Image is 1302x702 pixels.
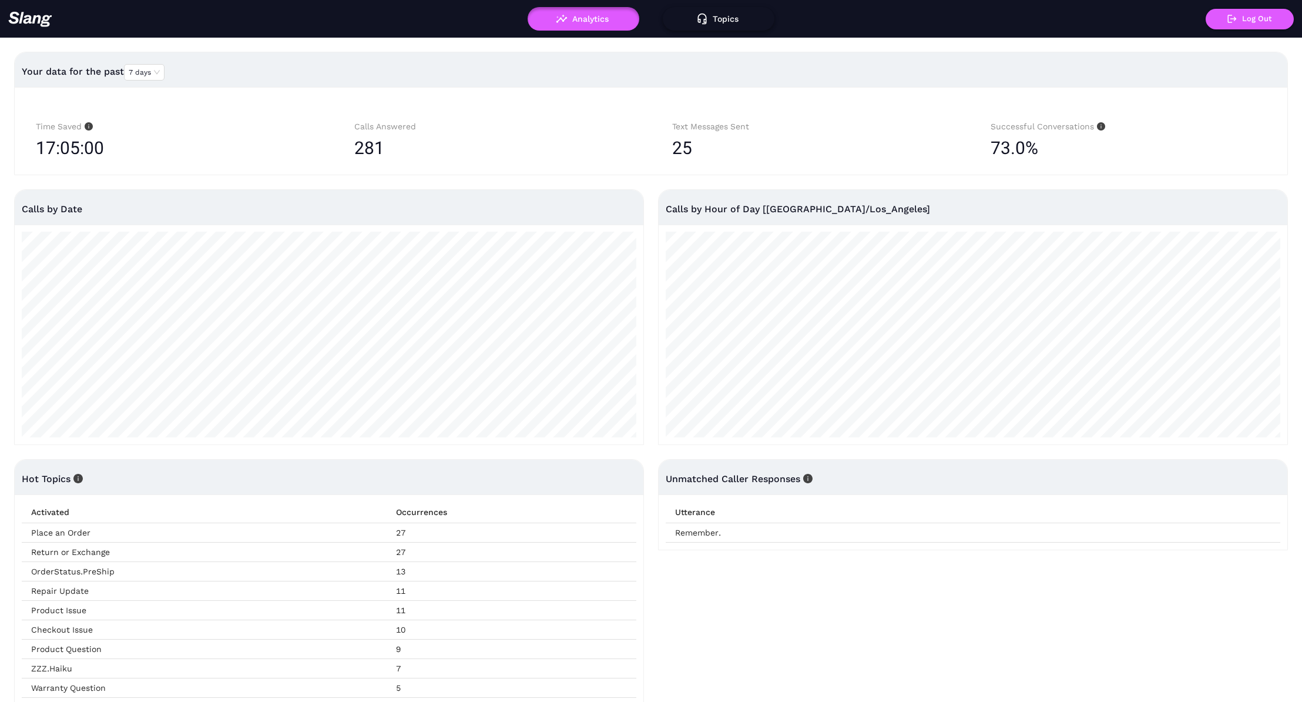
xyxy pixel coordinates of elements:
div: Calls Answered [354,120,630,133]
div: Calls by Hour of Day [[GEOGRAPHIC_DATA]/Los_Angeles] [666,190,1280,228]
span: 281 [354,138,384,158]
div: Your data for the past [22,58,1280,86]
td: 11 [387,601,636,620]
span: 7 days [129,65,160,80]
td: Return or Exchange [22,543,387,562]
th: Utterance [666,502,1280,523]
td: Warranty Question [22,678,387,698]
span: 17:05:00 [36,133,104,163]
span: 25 [672,138,692,158]
td: 5 [387,678,636,698]
td: ZZZ.Haiku [22,659,387,678]
span: info-circle [800,474,813,483]
td: 9 [387,640,636,659]
td: 11 [387,581,636,601]
td: Product Issue [22,601,387,620]
td: 13 [387,562,636,581]
td: Remember. [666,523,1280,543]
td: 27 [387,523,636,543]
td: Product Question [22,640,387,659]
span: 73.0% [991,133,1038,163]
span: Successful Conversations [991,122,1105,131]
td: Checkout Issue [22,620,387,640]
span: info-circle [1094,122,1105,131]
span: Unmatched Caller Responses [666,473,813,484]
td: OrderStatus.PreShip [22,562,387,581]
td: 27 [387,543,636,562]
th: Activated [22,502,387,523]
td: 7 [387,659,636,678]
span: info-circle [82,122,93,131]
img: 623511267c55cb56e2f2a487_logo2.png [8,11,52,27]
a: Analytics [528,14,639,22]
button: Topics [663,7,774,31]
div: Calls by Date [22,190,636,228]
td: 10 [387,620,636,640]
button: Analytics [528,7,639,31]
td: Place an Order [22,523,387,543]
td: Repair Update [22,581,387,601]
button: Log Out [1206,9,1294,29]
th: Occurrences [387,502,636,523]
span: Hot Topics [22,473,83,484]
span: Time Saved [36,122,93,131]
div: Text Messages Sent [672,120,948,133]
span: info-circle [71,474,83,483]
